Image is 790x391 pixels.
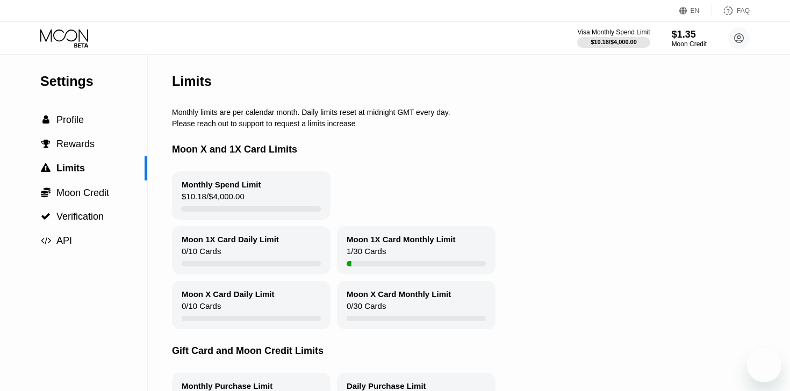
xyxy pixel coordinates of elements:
div: Monthly Spend Limit [182,180,261,189]
div:  [40,236,51,245]
div:  [40,187,51,198]
span:  [41,163,51,173]
span: API [56,235,72,246]
div: Daily Purchase Limit [347,381,426,390]
span:  [41,212,51,221]
div: 0 / 10 Cards [182,301,221,316]
div: 0 / 10 Cards [182,247,221,261]
div:  [40,212,51,221]
div: EN [679,5,712,16]
span: Limits [56,163,85,173]
div: Moon 1X Card Daily Limit [182,235,279,244]
div: $1.35Moon Credit [672,29,707,48]
iframe: Button to launch messaging window [747,348,781,382]
div: Moon 1X Card Monthly Limit [347,235,456,244]
div: 1 / 30 Cards [347,247,386,261]
span:  [41,139,51,149]
div: Moon Credit [672,40,707,48]
div:  [40,163,51,173]
span: Profile [56,114,84,125]
div: Moon X Card Daily Limit [182,289,275,299]
div: EN [691,7,700,15]
div: $10.18 / $4,000.00 [591,39,637,45]
span: Rewards [56,139,95,149]
div: $10.18 / $4,000.00 [182,192,245,206]
div: Monthly Purchase Limit [182,381,272,390]
div: FAQ [712,5,750,16]
div:  [40,115,51,125]
div:  [40,139,51,149]
div: FAQ [737,7,750,15]
span: Moon Credit [56,187,109,198]
span:  [41,236,51,245]
div: Visa Monthly Spend Limit$10.18/$4,000.00 [577,28,650,48]
div: Settings [40,74,147,89]
div: Limits [172,74,212,89]
div: Moon X Card Monthly Limit [347,289,451,299]
div: $1.35 [672,29,707,40]
span:  [42,115,49,125]
span: Verification [56,211,104,222]
span:  [41,187,51,198]
div: Visa Monthly Spend Limit [577,28,650,36]
div: 0 / 30 Cards [347,301,386,316]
